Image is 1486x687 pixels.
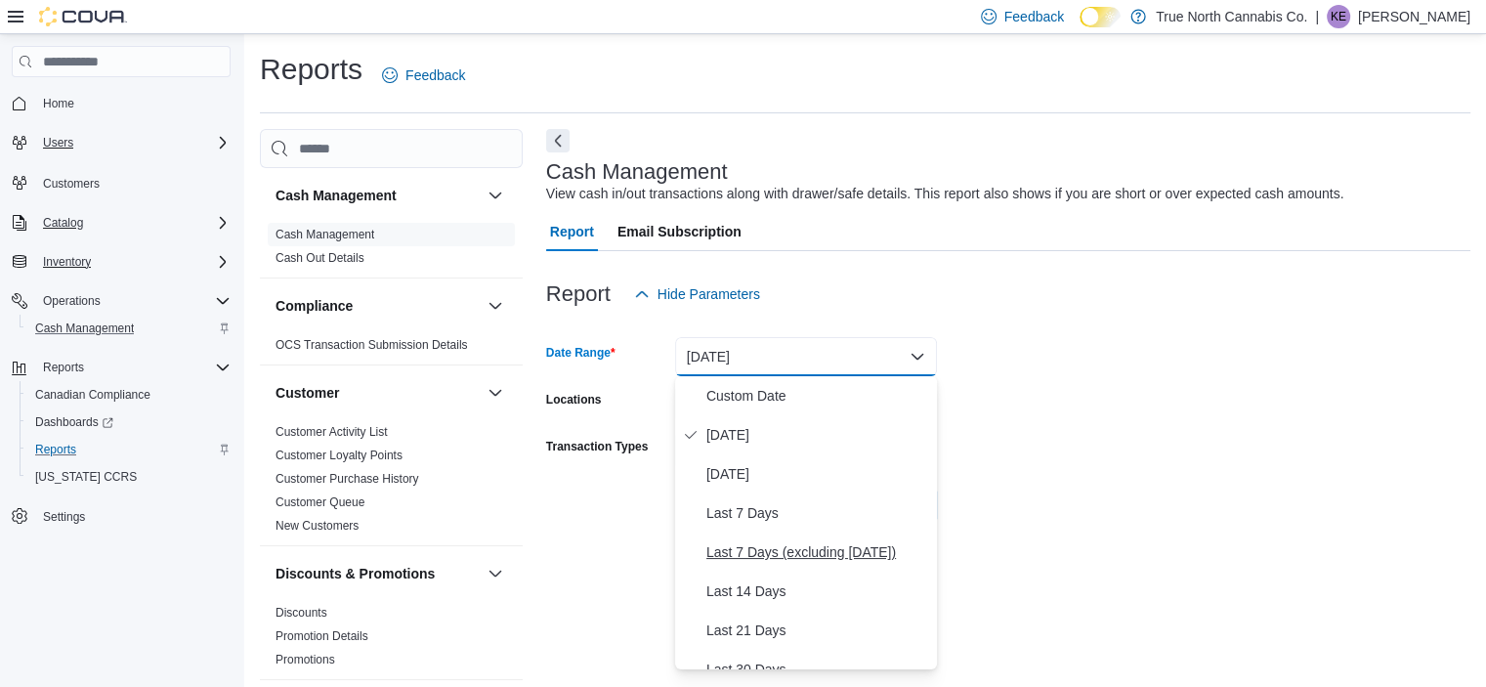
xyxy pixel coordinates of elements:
[276,338,468,352] a: OCS Transaction Submission Details
[35,250,231,274] span: Inventory
[35,211,231,235] span: Catalog
[4,354,238,381] button: Reports
[546,439,648,454] label: Transaction Types
[27,317,142,340] a: Cash Management
[43,215,83,231] span: Catalog
[35,250,99,274] button: Inventory
[405,65,465,85] span: Feedback
[276,518,359,534] span: New Customers
[706,501,929,525] span: Last 7 Days
[35,172,107,195] a: Customers
[706,384,929,408] span: Custom Date
[546,282,611,306] h3: Report
[35,170,231,194] span: Customers
[1156,5,1307,28] p: True North Cannabis Co.
[43,254,91,270] span: Inventory
[260,50,362,89] h1: Reports
[276,296,353,316] h3: Compliance
[27,410,121,434] a: Dashboards
[1004,7,1064,26] span: Feedback
[43,509,85,525] span: Settings
[675,337,937,376] button: [DATE]
[260,420,523,545] div: Customer
[617,212,742,251] span: Email Subscription
[276,564,480,583] button: Discounts & Promotions
[35,92,82,115] a: Home
[260,223,523,278] div: Cash Management
[276,628,368,644] span: Promotion Details
[276,383,480,403] button: Customer
[35,289,231,313] span: Operations
[706,462,929,486] span: [DATE]
[276,472,419,486] a: Customer Purchase History
[35,387,150,403] span: Canadian Compliance
[276,471,419,487] span: Customer Purchase History
[276,186,480,205] button: Cash Management
[374,56,473,95] a: Feedback
[276,227,374,242] span: Cash Management
[706,580,929,603] span: Last 14 Days
[35,289,108,313] button: Operations
[276,228,374,241] a: Cash Management
[4,209,238,236] button: Catalog
[546,160,728,184] h3: Cash Management
[20,463,238,491] button: [US_STATE] CCRS
[276,495,364,509] a: Customer Queue
[20,436,238,463] button: Reports
[706,540,929,564] span: Last 7 Days (excluding [DATE])
[276,652,335,667] span: Promotions
[4,287,238,315] button: Operations
[4,129,238,156] button: Users
[43,176,100,192] span: Customers
[39,7,127,26] img: Cova
[35,414,113,430] span: Dashboards
[276,629,368,643] a: Promotion Details
[20,315,238,342] button: Cash Management
[4,89,238,117] button: Home
[276,564,435,583] h3: Discounts & Promotions
[546,392,602,408] label: Locations
[706,619,929,642] span: Last 21 Days
[484,381,507,405] button: Customer
[43,135,73,150] span: Users
[276,250,364,266] span: Cash Out Details
[1358,5,1470,28] p: [PERSON_NAME]
[276,186,397,205] h3: Cash Management
[276,494,364,510] span: Customer Queue
[27,317,231,340] span: Cash Management
[35,131,81,154] button: Users
[276,606,327,620] a: Discounts
[706,423,929,447] span: [DATE]
[276,251,364,265] a: Cash Out Details
[27,410,231,434] span: Dashboards
[35,211,91,235] button: Catalog
[276,425,388,439] a: Customer Activity List
[260,333,523,365] div: Compliance
[43,96,74,111] span: Home
[35,356,92,379] button: Reports
[276,448,403,463] span: Customer Loyalty Points
[27,438,84,461] a: Reports
[35,504,231,529] span: Settings
[276,519,359,533] a: New Customers
[484,294,507,318] button: Compliance
[35,131,231,154] span: Users
[35,469,137,485] span: [US_STATE] CCRS
[550,212,594,251] span: Report
[276,337,468,353] span: OCS Transaction Submission Details
[1080,27,1081,28] span: Dark Mode
[1331,5,1346,28] span: KE
[658,284,760,304] span: Hide Parameters
[1327,5,1350,28] div: Kylie Emerson
[4,502,238,531] button: Settings
[27,383,231,407] span: Canadian Compliance
[276,424,388,440] span: Customer Activity List
[20,408,238,436] a: Dashboards
[546,129,570,152] button: Next
[675,376,937,669] div: Select listbox
[43,293,101,309] span: Operations
[35,505,93,529] a: Settings
[35,321,134,336] span: Cash Management
[43,360,84,375] span: Reports
[546,184,1344,204] div: View cash in/out transactions along with drawer/safe details. This report also shows if you are s...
